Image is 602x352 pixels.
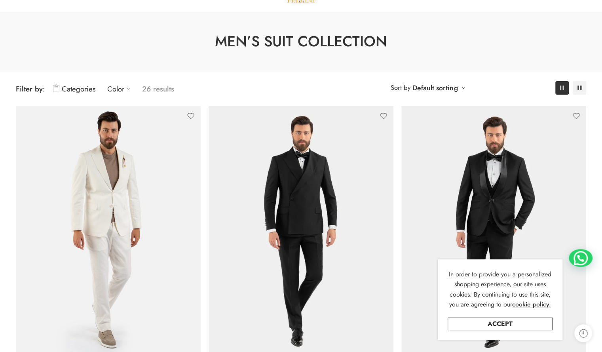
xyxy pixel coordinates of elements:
a: Default sorting [412,82,458,93]
h1: Men’s Suit Collection [20,31,582,52]
a: Color [107,80,134,98]
a: Accept [448,318,553,330]
span: In order to provide you a personalized shopping experience, our site uses cookies. By continuing ... [449,270,551,309]
a: Categories [53,80,95,98]
p: 26 results [142,80,174,98]
span: Filter by: [16,84,45,94]
span: Sort by [391,81,410,94]
a: cookie policy. [512,299,551,310]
